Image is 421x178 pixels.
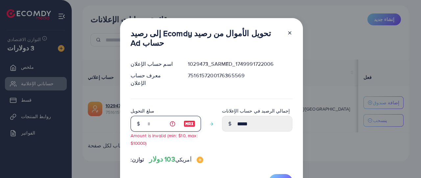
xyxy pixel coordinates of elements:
[175,156,191,163] font: أمريكي
[149,154,175,164] font: 103 دولار
[188,72,245,79] font: 7516157200176365569
[222,108,290,114] font: إجمالي الرصيد في حساب الإعلانات
[131,28,271,48] font: تحويل الأموال من رصيد Ecomdy إلى رصيد حساب Ad
[184,120,195,128] img: صورة
[131,108,155,114] font: مبلغ التحويل
[188,60,274,67] font: 1029473_SARMED_1749991722006
[197,157,203,163] img: صورة
[131,60,173,67] font: اسم حساب الإعلان
[131,132,198,146] small: Amount is invalid (min: $10, max: $10000)
[131,156,144,163] font: توازن:
[393,148,416,173] iframe: محادثة
[131,72,161,87] font: معرف حساب الإعلان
